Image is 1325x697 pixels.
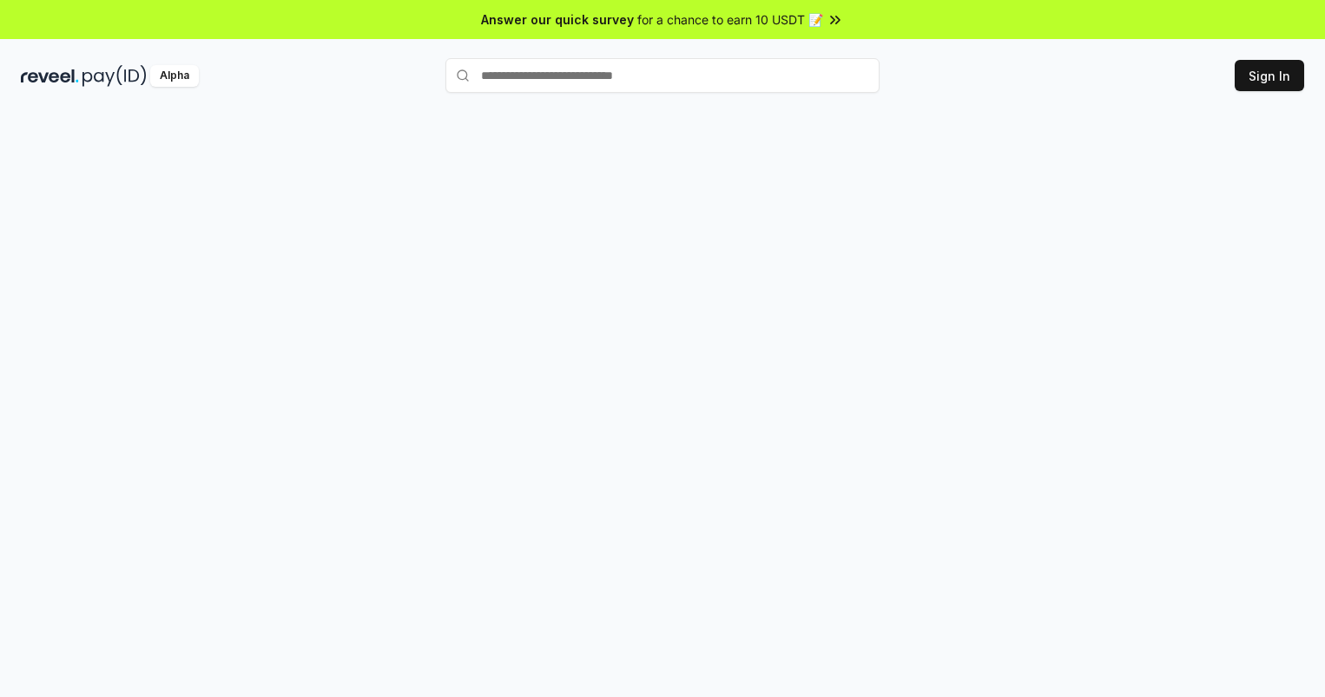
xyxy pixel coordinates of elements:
div: Alpha [150,65,199,87]
img: pay_id [82,65,147,87]
button: Sign In [1235,60,1304,91]
img: reveel_dark [21,65,79,87]
span: for a chance to earn 10 USDT 📝 [637,10,823,29]
span: Answer our quick survey [481,10,634,29]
